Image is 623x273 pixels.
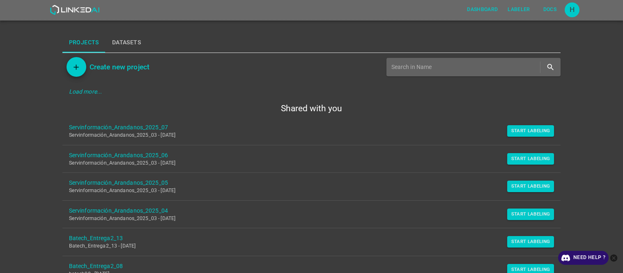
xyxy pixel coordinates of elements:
button: Start Labeling [507,209,554,220]
a: Servinformación_Arandanos_2025_06 [69,151,541,160]
button: Start Labeling [507,181,554,192]
button: Datasets [106,33,147,53]
button: Open settings [565,2,579,17]
a: Batech_Entrega2_13 [69,234,541,243]
a: Labeler [503,1,535,18]
div: H [565,2,579,17]
button: Dashboard [464,3,501,16]
a: Dashboard [462,1,503,18]
p: Servinformación_Arandanos_2025_03 - [DATE] [69,160,541,167]
a: Servinformación_Arandanos_2025_04 [69,206,541,215]
p: Servinformación_Arandanos_2025_03 - [DATE] [69,215,541,223]
p: Batech_Entrega2_13 - [DATE] [69,243,541,250]
em: Load more... [69,88,102,95]
button: Docs [537,3,563,16]
h5: Shared with you [62,103,561,114]
button: close-help [609,251,619,265]
button: Start Labeling [507,236,554,248]
button: search [542,59,559,76]
button: Start Labeling [507,153,554,165]
a: Docs [535,1,565,18]
a: Servinformación_Arandanos_2025_07 [69,123,541,132]
button: Projects [62,33,106,53]
p: Servinformación_Arandanos_2025_03 - [DATE] [69,187,541,195]
p: Servinformación_Arandanos_2025_03 - [DATE] [69,132,541,139]
button: Start Labeling [507,125,554,137]
button: Add [67,57,86,77]
button: Labeler [504,3,533,16]
a: Create new project [86,61,149,73]
a: Batech_Entrega2_08 [69,262,541,271]
input: Search in Name [391,61,539,73]
div: Load more... [62,84,561,99]
img: LinkedAI [50,5,99,15]
a: Servinformación_Arandanos_2025_05 [69,179,541,187]
h6: Create new project [90,61,149,73]
a: Need Help ? [558,251,609,265]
